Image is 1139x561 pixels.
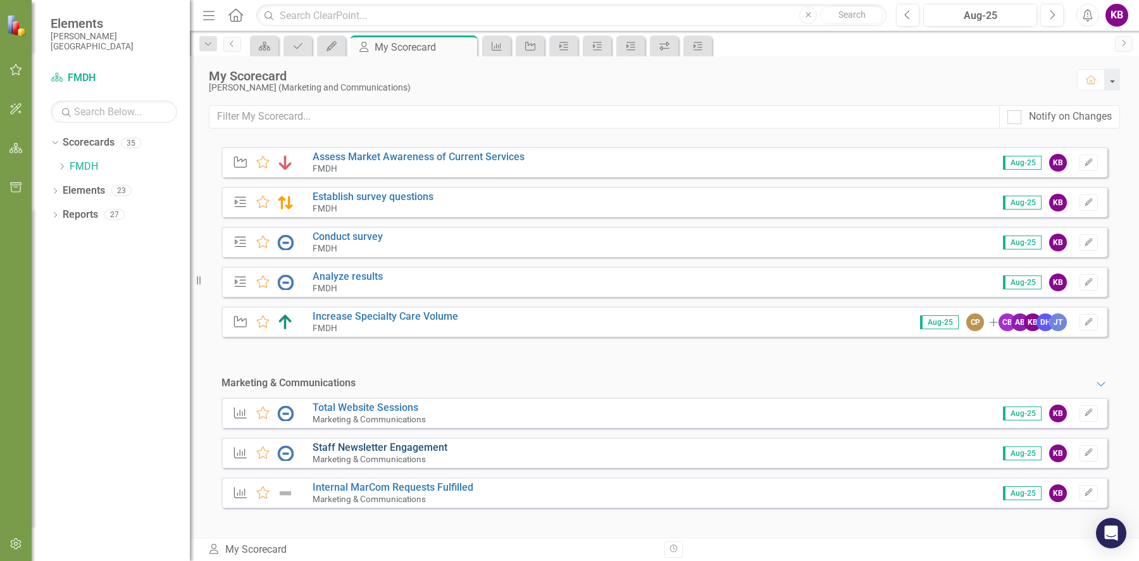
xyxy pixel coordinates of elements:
img: Below Plan [277,155,294,170]
span: Aug-25 [1003,156,1042,170]
div: 35 [121,137,141,148]
div: My Scorecard [208,543,655,557]
div: DH [1036,313,1054,331]
div: Open Intercom Messenger [1096,518,1126,548]
a: Elements [63,184,105,198]
div: KB [1049,444,1067,462]
div: AB [1011,313,1029,331]
div: Marketing & Communications [221,376,356,391]
a: Analyze results [313,270,383,282]
span: Aug-25 [1003,236,1042,249]
div: KB [1049,234,1067,251]
small: FMDH [313,163,337,173]
div: My Scorecard [375,39,474,55]
span: Search [838,9,866,20]
span: Aug-25 [1003,275,1042,289]
span: Aug-25 [920,315,959,329]
a: Assess Market Awareness of Current Services [313,151,525,163]
div: CP [966,313,984,331]
a: Internal MarCom Requests Fulfilled [313,481,473,493]
input: Search Below... [51,101,177,123]
span: Aug-25 [1003,446,1042,460]
img: No Information [277,406,294,421]
div: 27 [104,210,125,220]
div: Aug-25 [928,8,1033,23]
input: Search ClearPoint... [256,4,887,27]
span: Aug-25 [1003,486,1042,500]
a: FMDH [51,71,177,85]
div: CB [999,313,1016,331]
img: No Information [277,446,294,461]
img: Caution [277,195,294,210]
div: JT [1049,313,1067,331]
small: [PERSON_NAME][GEOGRAPHIC_DATA] [51,31,177,52]
a: FMDH [70,160,190,174]
div: KB [1049,484,1067,502]
img: No Information [277,235,294,250]
small: FMDH [313,323,337,333]
small: Marketing & Communications [313,414,426,424]
img: Above Target [277,315,294,330]
a: Establish survey questions [313,191,433,203]
small: Marketing & Communications [313,494,426,504]
a: Reports [63,208,98,222]
img: No Information [277,275,294,290]
div: KB [1049,154,1067,172]
a: Conduct survey [313,230,383,243]
div: KB [1049,274,1067,291]
input: Filter My Scorecard... [209,105,1000,129]
small: FMDH [313,283,337,293]
div: KB [1049,405,1067,422]
div: [PERSON_NAME] (Marketing and Communications) [209,83,1064,92]
img: ClearPoint Strategy [6,15,28,37]
a: Increase Specialty Care Volume [313,310,458,322]
button: KB [1105,4,1128,27]
div: My Scorecard [209,69,1064,83]
div: Notify on Changes [1029,110,1112,124]
a: Total Website Sessions [313,401,418,413]
button: Search [820,6,883,24]
span: Aug-25 [1003,196,1042,210]
small: Marketing & Communications [313,454,426,464]
a: Scorecards [63,136,115,150]
button: Aug-25 [923,4,1037,27]
img: Not Defined [277,486,294,501]
small: FMDH [313,203,337,213]
a: Staff Newsletter Engagement [313,441,447,453]
div: KB [1049,194,1067,211]
small: FMDH [313,243,337,253]
div: 23 [111,186,132,196]
span: Elements [51,16,177,31]
div: KB [1024,313,1042,331]
span: Aug-25 [1003,407,1042,420]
